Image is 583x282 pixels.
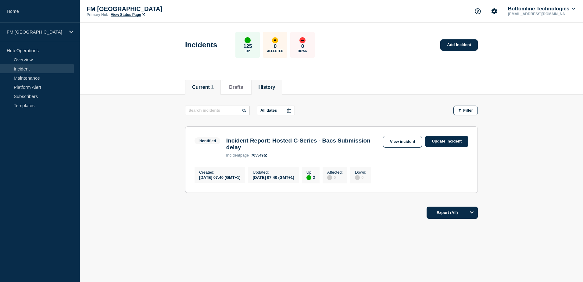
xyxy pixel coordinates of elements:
button: All dates [257,106,295,115]
p: [EMAIL_ADDRESS][DOMAIN_NAME] [507,12,570,16]
p: 125 [243,43,252,49]
button: Drafts [229,85,243,90]
p: FM [GEOGRAPHIC_DATA] [7,29,65,34]
button: Account settings [488,5,501,18]
p: Up : [306,170,315,175]
div: up [245,37,251,43]
button: Support [471,5,484,18]
p: 0 [301,43,304,49]
div: 2 [306,175,315,180]
div: up [306,175,311,180]
div: 0 [355,175,366,180]
a: Update incident [425,136,468,147]
button: Bottomline Technologies [507,6,576,12]
p: Affected [267,49,283,53]
button: Current 1 [192,85,214,90]
button: Filter [453,106,478,115]
h1: Incidents [185,41,217,49]
p: Down : [355,170,366,175]
p: Updated : [253,170,294,175]
div: 0 [327,175,343,180]
p: FM [GEOGRAPHIC_DATA] [87,5,209,13]
a: 705549 [251,153,267,157]
span: Filter [463,108,473,113]
p: Affected : [327,170,343,175]
div: down [299,37,306,43]
p: Down [298,49,308,53]
a: Add incident [440,39,478,51]
div: disabled [327,175,332,180]
p: Created : [199,170,241,175]
button: Options [466,207,478,219]
button: History [258,85,275,90]
p: Up [245,49,250,53]
div: affected [272,37,278,43]
div: disabled [355,175,360,180]
h3: Incident Report: Hosted C-Series - Bacs Submission delay [226,137,380,151]
span: Identified [195,137,220,144]
p: page [226,153,249,157]
span: incident [226,153,240,157]
div: [DATE] 07:40 (GMT+1) [199,175,241,180]
p: All dates [260,108,277,113]
p: Primary Hub [87,13,108,17]
a: View Status Page [111,13,145,17]
a: View incident [383,136,422,148]
span: 1 [211,85,214,90]
button: Export (All) [427,207,478,219]
div: [DATE] 07:40 (GMT+1) [253,175,294,180]
input: Search incidents [185,106,250,115]
p: 0 [274,43,277,49]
